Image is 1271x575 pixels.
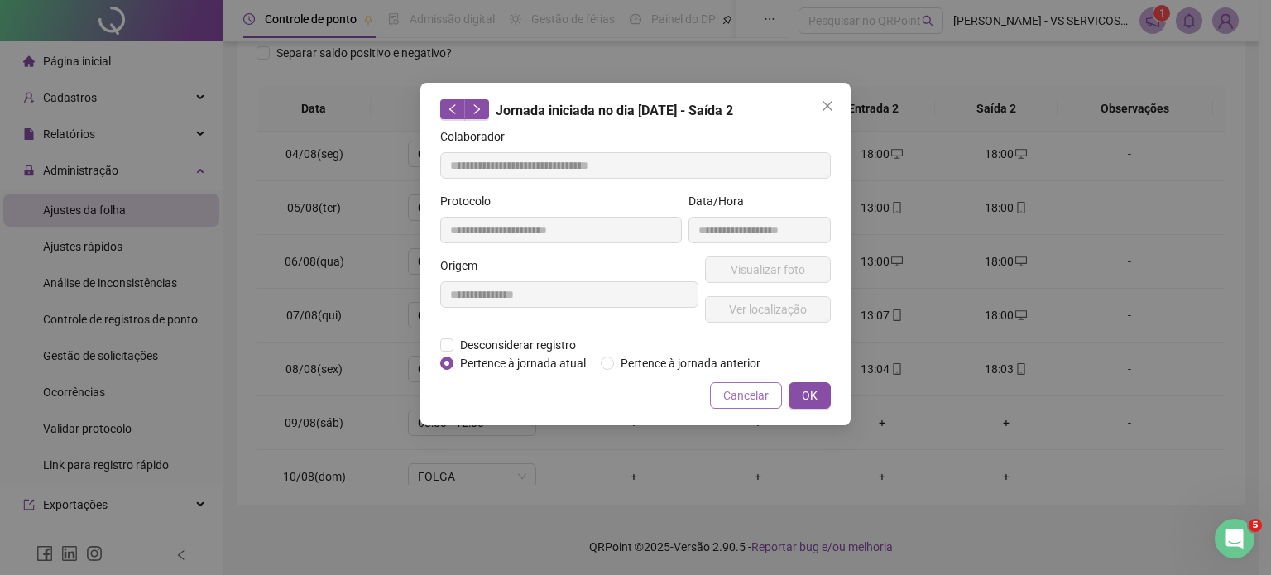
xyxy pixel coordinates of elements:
label: Protocolo [440,192,501,210]
button: left [440,99,465,119]
button: right [464,99,489,119]
span: Pertence à jornada anterior [614,354,767,372]
span: Cancelar [723,386,769,405]
span: Pertence à jornada atual [453,354,592,372]
iframe: Intercom live chat [1215,519,1254,558]
label: Origem [440,256,488,275]
span: Desconsiderar registro [453,336,583,354]
button: Close [814,93,841,119]
span: left [447,103,458,115]
span: right [471,103,482,115]
label: Data/Hora [688,192,755,210]
button: Cancelar [710,382,782,409]
button: Visualizar foto [705,256,831,283]
div: Jornada iniciada no dia [DATE] - Saída 2 [440,99,831,121]
span: OK [802,386,818,405]
button: Ver localização [705,296,831,323]
label: Colaborador [440,127,516,146]
button: OK [789,382,831,409]
span: close [821,99,834,113]
span: 5 [1249,519,1262,532]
